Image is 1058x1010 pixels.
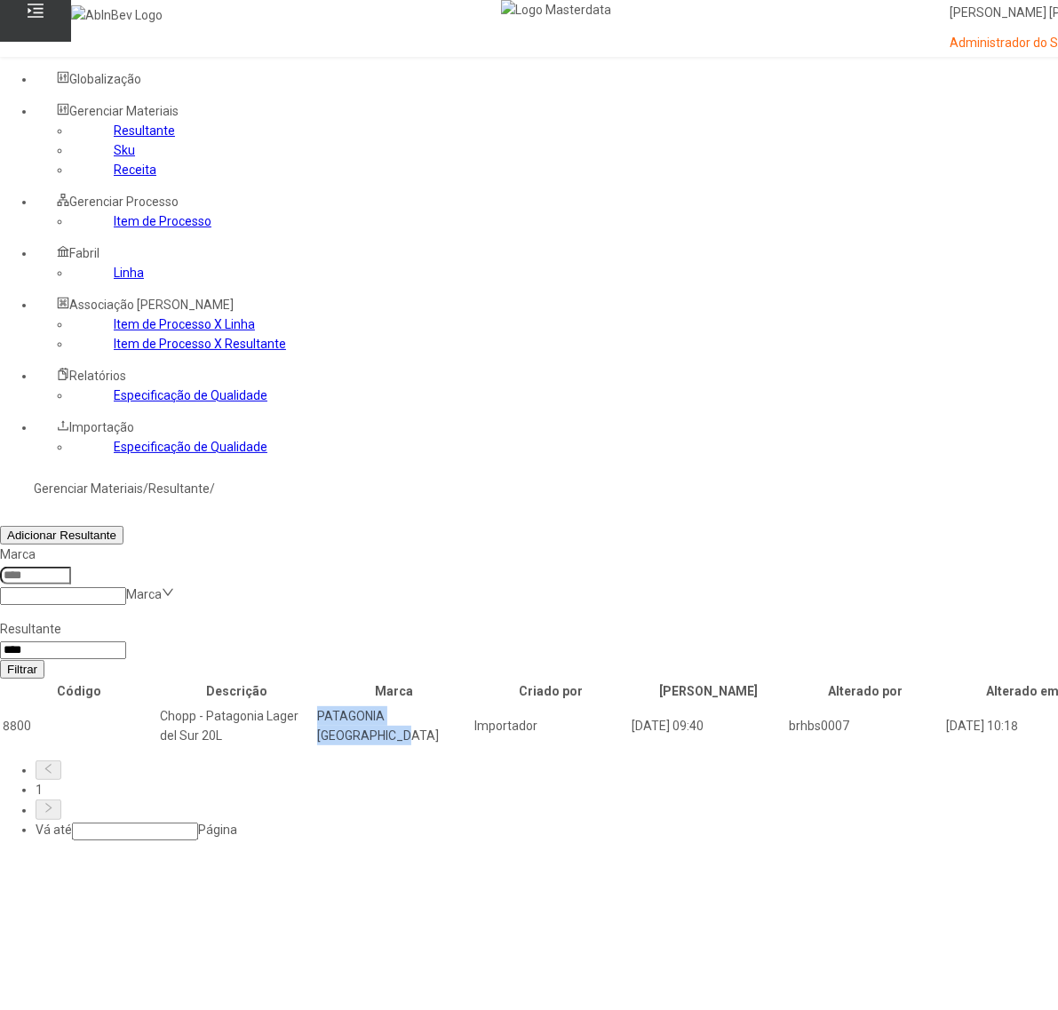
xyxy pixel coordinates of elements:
[7,663,37,676] span: Filtrar
[473,705,629,746] td: Importador
[69,298,234,312] span: Associação [PERSON_NAME]
[114,388,267,402] a: Especificação de Qualidade
[316,705,472,746] td: PATAGONIA [GEOGRAPHIC_DATA]
[69,420,134,434] span: Importação
[126,587,162,601] nz-select-placeholder: Marca
[7,529,116,542] span: Adicionar Resultante
[159,705,314,746] td: Chopp - Patagonia Lager del Sur 20L
[69,369,126,383] span: Relatórios
[114,163,156,177] a: Receita
[114,317,255,331] a: Item de Processo X Linha
[36,783,43,797] a: 1
[114,143,135,157] a: Sku
[69,72,141,86] span: Globalização
[316,680,472,702] th: Marca
[114,214,211,228] a: Item de Processo
[143,481,148,496] nz-breadcrumb-separator: /
[114,337,286,351] a: Item de Processo X Resultante
[34,481,143,496] a: Gerenciar Materiais
[159,680,314,702] th: Descrição
[69,246,99,260] span: Fabril
[71,5,163,25] img: AbInBev Logo
[69,195,179,209] span: Gerenciar Processo
[631,705,786,746] td: [DATE] 09:40
[788,680,943,702] th: Alterado por
[631,680,786,702] th: [PERSON_NAME]
[148,481,210,496] a: Resultante
[114,440,267,454] a: Especificação de Qualidade
[69,104,179,118] span: Gerenciar Materiais
[2,705,157,746] td: 8800
[2,680,157,702] th: Código
[210,481,215,496] nz-breadcrumb-separator: /
[788,705,943,746] td: brhbs0007
[114,266,144,280] a: Linha
[114,123,175,138] a: Resultante
[473,680,629,702] th: Criado por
